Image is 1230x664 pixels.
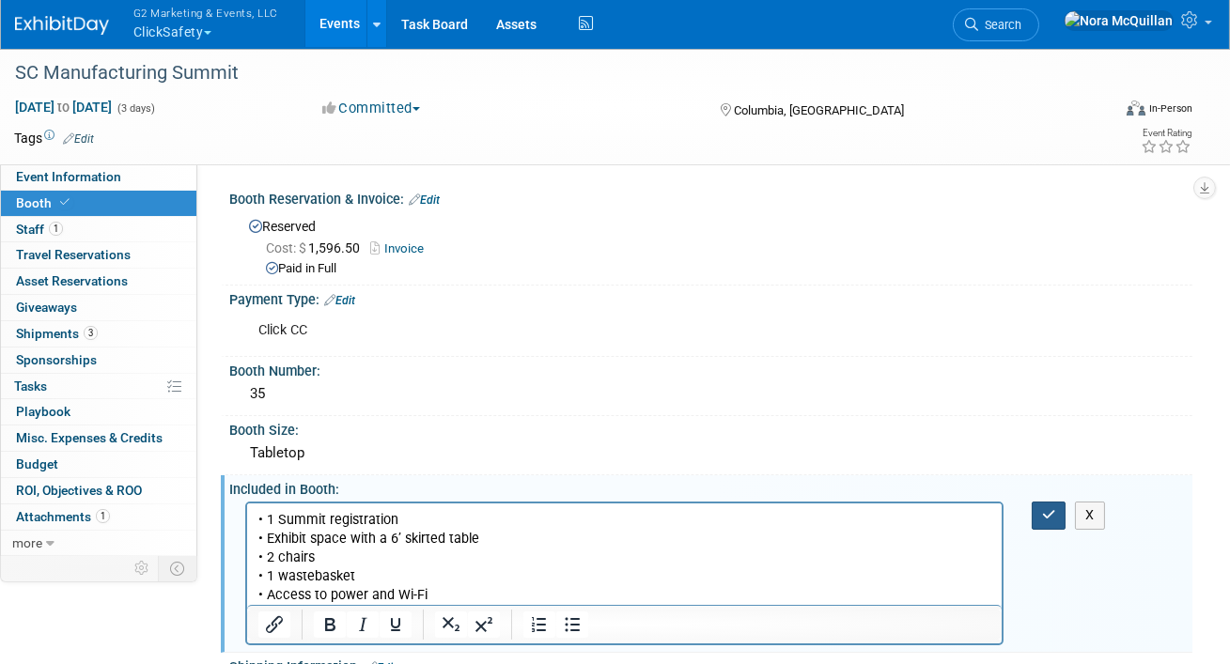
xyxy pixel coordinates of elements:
span: Cost: $ [266,240,308,255]
a: Invoice [370,241,433,255]
span: Giveaways [16,300,77,315]
span: 1 [96,509,110,523]
a: Tasks [1,374,196,399]
button: Numbered list [523,611,555,638]
span: 1,596.50 [266,240,367,255]
button: Bullet list [556,611,588,638]
td: Toggle Event Tabs [159,556,197,580]
a: Giveaways [1,295,196,320]
span: Event Information [16,169,121,184]
div: In-Person [1148,101,1192,116]
span: Travel Reservations [16,247,131,262]
a: Edit [324,294,355,307]
a: Search [953,8,1039,41]
td: Tags [14,129,94,147]
a: Asset Reservations [1,269,196,294]
a: Misc. Expenses & Credits [1,425,196,451]
span: Sponsorships [16,352,97,367]
img: ExhibitDay [15,16,109,35]
div: Event Format [1020,98,1192,126]
span: Shipments [16,326,98,341]
button: X [1075,502,1105,529]
a: Budget [1,452,196,477]
span: 1 [49,222,63,236]
button: Committed [316,99,428,118]
a: Event Information [1,164,196,190]
div: Payment Type: [229,286,1192,310]
span: Misc. Expenses & Credits [16,430,163,445]
a: Attachments1 [1,504,196,530]
td: Personalize Event Tab Strip [126,556,159,580]
span: Attachments [16,509,110,524]
a: Booth [1,191,196,216]
div: SC Manufacturing Summit [8,56,1092,90]
span: Tasks [14,378,47,394]
div: Booth Size: [229,416,1192,440]
span: [DATE] [DATE] [14,99,113,116]
a: Sponsorships [1,347,196,373]
div: Reserved [243,212,1178,278]
span: Booth [16,195,73,210]
i: Booth reservation complete [60,197,70,208]
a: Edit [63,132,94,146]
a: Shipments3 [1,321,196,347]
div: Booth Number: [229,357,1192,380]
button: Italic [347,611,379,638]
div: Event Rating [1141,129,1191,138]
div: Tabletop [243,439,1178,468]
span: to [54,100,72,115]
span: Playbook [16,404,70,419]
span: Search [978,18,1021,32]
a: Edit [409,193,440,207]
span: Columbia, [GEOGRAPHIC_DATA] [734,103,904,117]
img: Nora McQuillan [1064,10,1174,31]
span: (3 days) [116,102,155,115]
a: more [1,531,196,556]
button: Superscript [468,611,500,638]
div: Click CC [245,312,1004,349]
button: Bold [314,611,346,638]
div: Booth Reservation & Invoice: [229,185,1192,209]
iframe: Rich Text Area [247,503,1002,605]
button: Subscript [435,611,467,638]
div: 35 [243,379,1178,409]
span: more [12,535,42,550]
span: Budget [16,456,58,471]
span: Staff [16,222,63,237]
a: Travel Reservations [1,242,196,268]
a: ROI, Objectives & ROO [1,478,196,503]
span: G2 Marketing & Events, LLC [133,3,278,23]
span: ROI, Objectives & ROO [16,483,142,498]
div: Paid in Full [266,260,1178,278]
span: 3 [84,326,98,340]
button: Underline [380,611,412,638]
img: Format-Inperson.png [1127,100,1145,116]
button: Insert/edit link [258,611,290,638]
a: Playbook [1,399,196,425]
div: Included in Booth: [229,475,1192,499]
a: Staff1 [1,217,196,242]
span: Asset Reservations [16,273,128,288]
